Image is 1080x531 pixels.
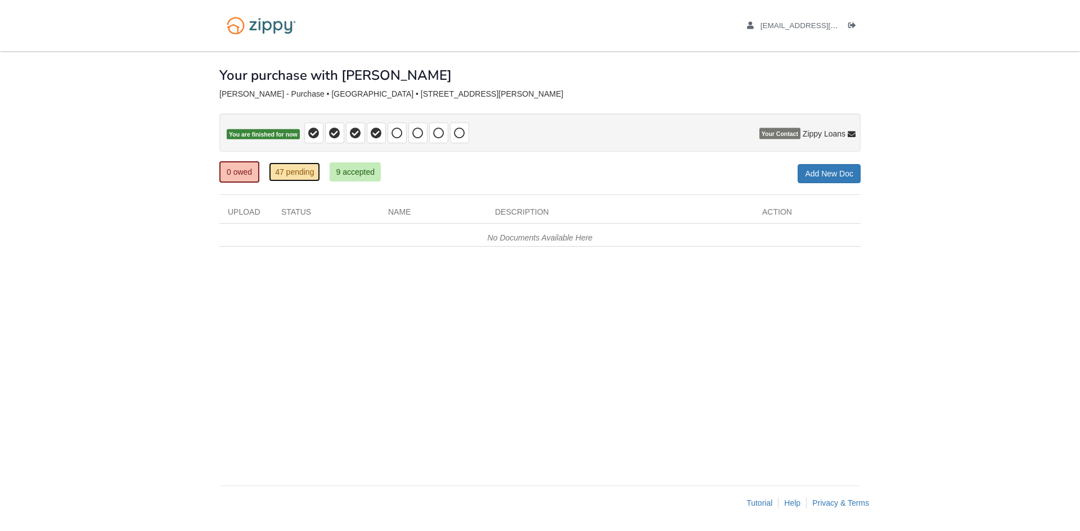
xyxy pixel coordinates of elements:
a: 47 pending [269,162,320,181]
div: Status [273,206,380,223]
a: 0 owed [219,161,259,183]
a: Privacy & Terms [812,498,869,507]
div: Name [380,206,487,223]
span: You are finished for now [227,129,300,140]
div: [PERSON_NAME] - Purchase • [GEOGRAPHIC_DATA] • [STREET_ADDRESS][PERSON_NAME] [219,89,861,99]
div: Upload [219,206,273,223]
h1: Your purchase with [PERSON_NAME] [219,68,452,83]
div: Description [487,206,754,223]
a: Add New Doc [798,164,861,183]
a: edit profile [747,21,889,33]
a: Tutorial [746,498,772,507]
a: Help [784,498,800,507]
a: 9 accepted [330,162,381,181]
a: Log out [848,21,861,33]
span: Your Contact [759,128,800,139]
span: samanthaamburgey22@gmail.com [760,21,889,30]
div: Action [754,206,861,223]
em: No Documents Available Here [488,233,593,242]
span: Zippy Loans [803,128,845,139]
img: Logo [219,11,303,40]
